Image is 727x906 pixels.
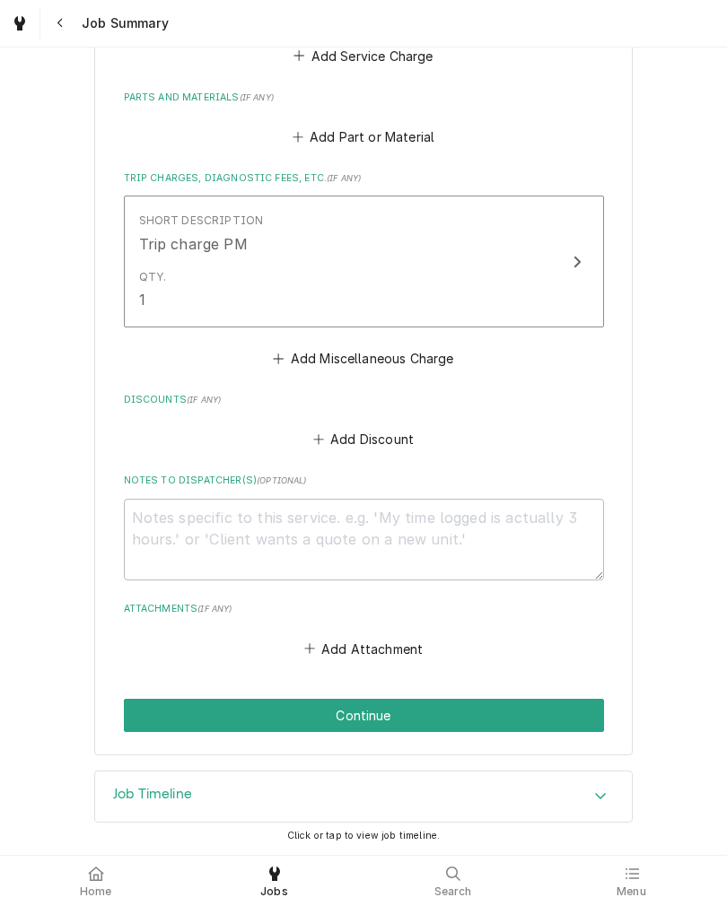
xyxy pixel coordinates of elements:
[124,393,604,452] div: Discounts
[186,859,363,902] a: Jobs
[76,14,169,32] span: Job Summary
[95,771,632,822] button: Accordion Details Expand Trigger
[139,233,248,255] div: Trip charge PM
[124,474,604,579] div: Notes to Dispatcher(s)
[124,699,604,732] div: Button Group Row
[543,859,720,902] a: Menu
[124,474,604,488] label: Notes to Dispatcher(s)
[270,345,457,370] button: Add Miscellaneous Charge
[197,604,232,614] span: ( if any )
[289,125,437,150] button: Add Part or Material
[124,602,604,661] div: Attachments
[310,427,416,452] button: Add Discount
[124,91,604,105] label: Parts and Materials
[139,269,167,285] div: Qty.
[617,884,646,899] span: Menu
[139,213,264,229] div: Short Description
[124,171,604,186] label: Trip Charges, Diagnostic Fees, etc.
[124,699,604,732] div: Button Group
[4,7,36,39] a: Go to Jobs
[287,830,440,841] span: Click or tap to view job timeline.
[187,395,221,405] span: ( if any )
[364,859,541,902] a: Search
[124,393,604,407] label: Discounts
[95,771,632,822] div: Accordion Header
[139,289,145,310] div: 1
[301,636,426,661] button: Add Attachment
[124,699,604,732] button: Continue
[113,786,192,803] h3: Job Timeline
[260,884,288,899] span: Jobs
[124,91,604,150] div: Parts and Materials
[124,196,604,327] button: Update Line Item
[434,884,472,899] span: Search
[257,475,307,485] span: ( optional )
[80,884,112,899] span: Home
[327,173,361,183] span: ( if any )
[7,859,184,902] a: Home
[124,602,604,616] label: Attachments
[240,92,274,102] span: ( if any )
[124,171,604,370] div: Trip Charges, Diagnostic Fees, etc.
[94,771,633,823] div: Job Timeline
[44,7,76,39] button: Navigate back
[291,43,436,68] button: Add Service Charge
